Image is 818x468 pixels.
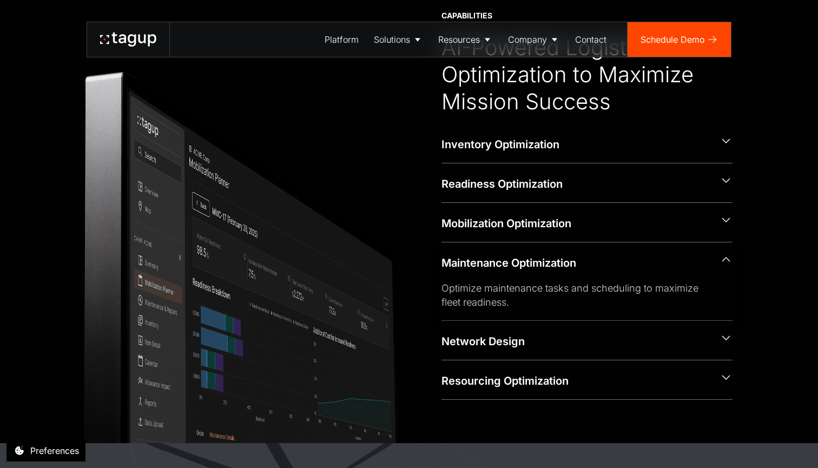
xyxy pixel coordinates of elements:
div: Readiness Optimization [441,176,711,192]
div: Maintenance Optimization [441,255,711,271]
div: Preferences [30,444,79,457]
a: Resources [431,22,500,57]
div: Inventory Optimization [441,137,711,152]
div: Mobilization Optimization [441,216,711,231]
div: AI-Powered Logistics Optimization to Maximize Mission Success [441,34,733,115]
div: Network Design [441,334,711,349]
div: Solutions [374,33,410,46]
a: Company [500,22,568,57]
a: Contact [568,22,614,57]
div: Company [508,33,547,46]
div: Optimize maintenance tasks and scheduling to maximize fleet readiness. [441,281,715,309]
div: Platform [325,33,359,46]
a: Solutions [366,22,431,57]
div: Contact [575,33,606,46]
a: Platform [317,22,366,57]
a: Schedule Demo [628,22,731,57]
div: Resourcing Optimization [441,373,711,388]
div: Schedule Demo [641,33,705,46]
div: Resources [438,33,480,46]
